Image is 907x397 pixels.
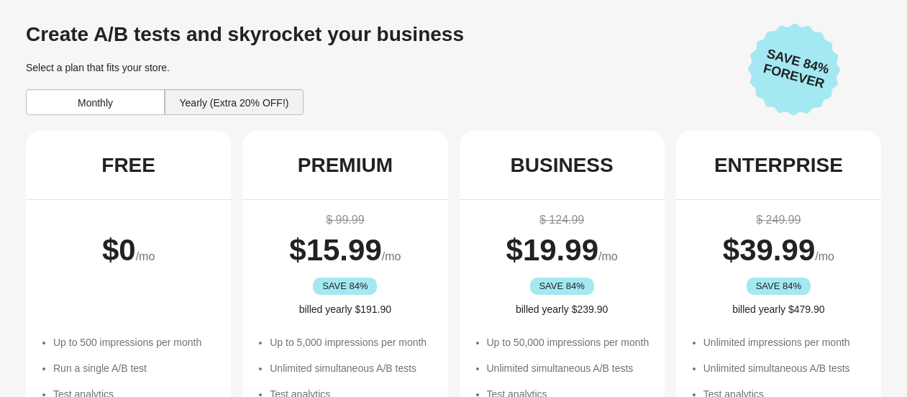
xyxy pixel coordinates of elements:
div: billed yearly $191.90 [257,302,433,316]
div: Monthly [26,89,165,115]
div: PREMIUM [298,154,393,177]
span: /mo [815,250,834,263]
span: $ 0 [102,233,136,267]
img: Save 84% Forever [748,23,840,116]
li: Unlimited impressions per month [703,335,867,350]
div: SAVE 84% [530,278,594,295]
span: $ 39.99 [723,233,815,267]
span: /mo [382,250,401,263]
div: $ 99.99 [257,211,433,229]
li: Run a single A/B test [53,361,217,375]
li: Up to 5,000 impressions per month [270,335,433,350]
div: Yearly (Extra 20% OFF!) [165,89,304,115]
div: ENTERPRISE [714,154,843,177]
div: billed yearly $239.90 [474,302,650,316]
li: Up to 50,000 impressions per month [487,335,650,350]
span: /mo [598,250,618,263]
span: $ 15.99 [289,233,381,267]
span: /mo [136,250,155,263]
div: Select a plan that fits your store. [26,60,737,75]
div: $ 124.99 [474,211,650,229]
span: $ 19.99 [506,233,598,267]
li: Unlimited simultaneous A/B tests [487,361,650,375]
div: billed yearly $479.90 [690,302,867,316]
div: BUSINESS [511,154,614,177]
div: SAVE 84% [313,278,377,295]
div: Create A/B tests and skyrocket your business [26,23,737,46]
li: Unlimited simultaneous A/B tests [270,361,433,375]
div: SAVE 84% [747,278,811,295]
div: $ 249.99 [690,211,867,229]
li: Up to 500 impressions per month [53,335,217,350]
div: FREE [101,154,155,177]
li: Unlimited simultaneous A/B tests [703,361,867,375]
span: Save 84% Forever [752,44,840,94]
